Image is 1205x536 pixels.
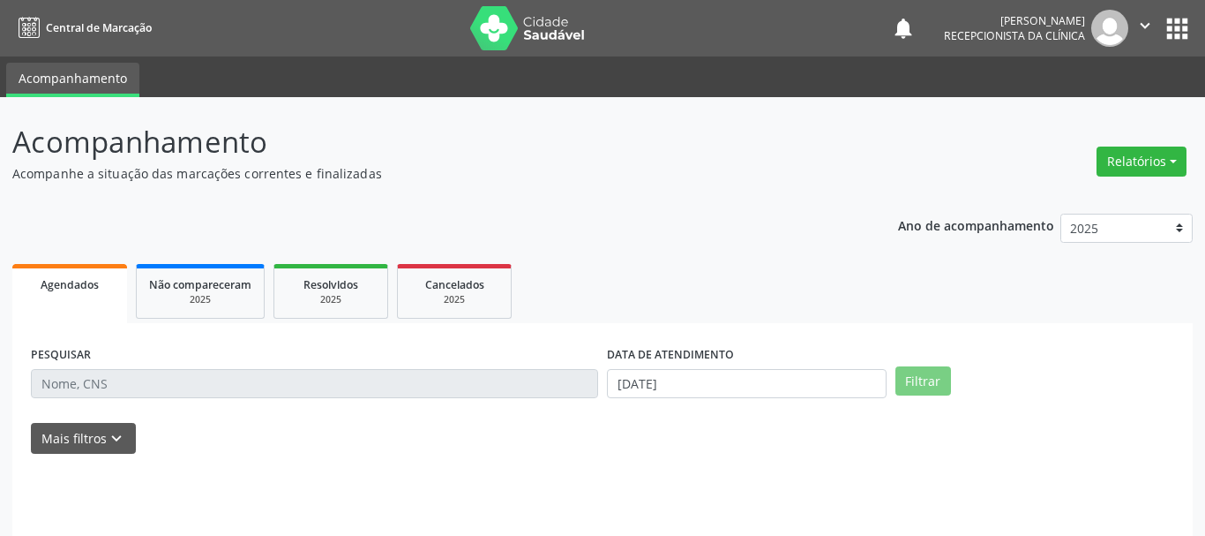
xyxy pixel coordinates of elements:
span: Cancelados [425,277,484,292]
span: Resolvidos [303,277,358,292]
p: Ano de acompanhamento [898,214,1054,236]
i:  [1135,16,1155,35]
label: DATA DE ATENDIMENTO [607,342,734,369]
p: Acompanhamento [12,120,839,164]
a: Central de Marcação [12,13,152,42]
img: img [1091,10,1128,47]
div: 2025 [410,293,498,306]
input: Nome, CNS [31,369,598,399]
div: [PERSON_NAME] [944,13,1085,28]
a: Acompanhamento [6,63,139,97]
button: Mais filtroskeyboard_arrow_down [31,423,136,454]
button: apps [1162,13,1193,44]
button: Relatórios [1096,147,1186,177]
div: 2025 [149,293,251,306]
button:  [1128,10,1162,47]
span: Recepcionista da clínica [944,28,1085,43]
button: Filtrar [895,366,951,396]
span: Não compareceram [149,277,251,292]
div: 2025 [287,293,375,306]
input: Selecione um intervalo [607,369,887,399]
i: keyboard_arrow_down [107,429,126,449]
p: Acompanhe a situação das marcações correntes e finalizadas [12,164,839,183]
span: Agendados [41,277,99,292]
label: PESQUISAR [31,342,91,369]
button: notifications [891,16,916,41]
span: Central de Marcação [46,20,152,35]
